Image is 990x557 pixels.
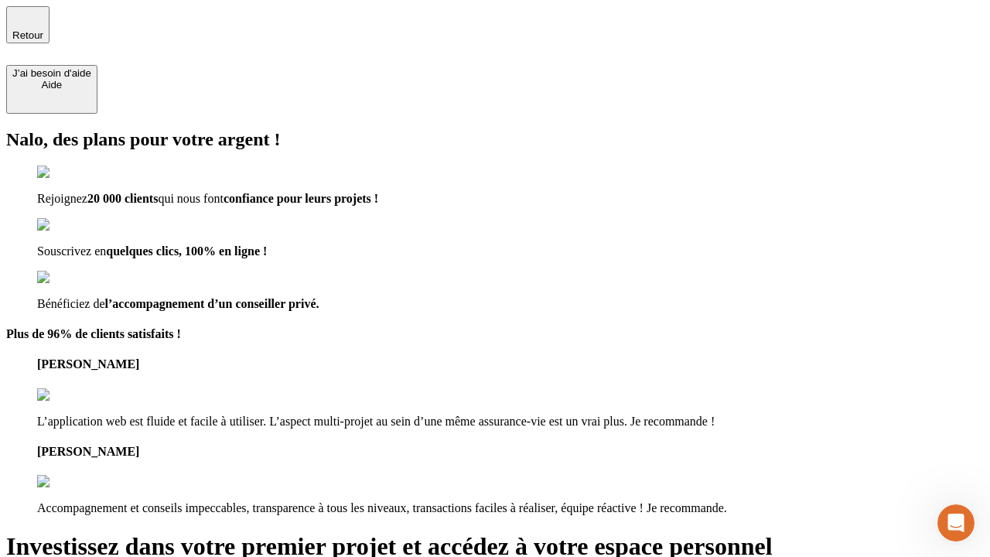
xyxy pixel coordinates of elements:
span: Rejoignez [37,192,87,205]
span: Souscrivez en [37,244,106,258]
img: checkmark [37,218,104,232]
h4: [PERSON_NAME] [37,445,984,459]
span: l’accompagnement d’un conseiller privé. [105,297,319,310]
h4: Plus de 96% de clients satisfaits ! [6,327,984,341]
span: qui nous font [158,192,223,205]
span: quelques clics, 100% en ligne ! [106,244,267,258]
div: Aide [12,79,91,91]
img: checkmark [37,166,104,179]
p: L’application web est fluide et facile à utiliser. L’aspect multi-projet au sein d’une même assur... [37,415,984,429]
button: J’ai besoin d'aideAide [6,65,97,114]
span: 20 000 clients [87,192,159,205]
span: confiance pour leurs projets ! [224,192,378,205]
button: Retour [6,6,49,43]
img: checkmark [37,271,104,285]
h4: [PERSON_NAME] [37,357,984,371]
span: Bénéficiez de [37,297,105,310]
div: J’ai besoin d'aide [12,67,91,79]
iframe: Intercom live chat [937,504,975,542]
img: reviews stars [37,475,114,489]
img: reviews stars [37,388,114,402]
h2: Nalo, des plans pour votre argent ! [6,129,984,150]
p: Accompagnement et conseils impeccables, transparence à tous les niveaux, transactions faciles à r... [37,501,984,515]
span: Retour [12,29,43,41]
